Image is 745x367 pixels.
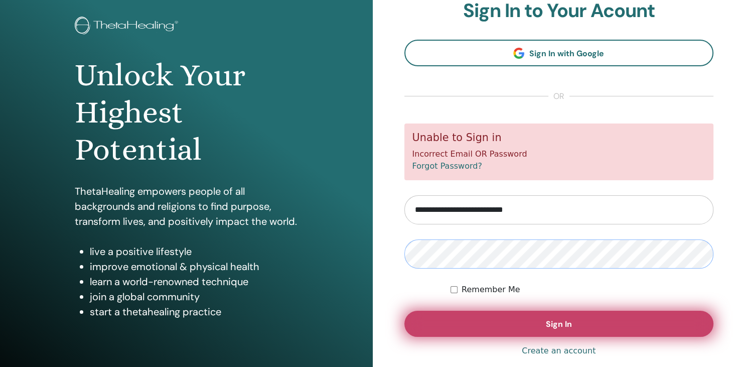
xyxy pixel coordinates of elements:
[529,48,604,59] span: Sign In with Google
[90,274,298,289] li: learn a world-renowned technique
[462,284,520,296] label: Remember Me
[90,289,298,304] li: join a global community
[546,319,572,329] span: Sign In
[90,304,298,319] li: start a thetahealing practice
[412,132,706,144] h5: Unable to Sign in
[90,244,298,259] li: live a positive lifestyle
[75,57,298,169] h1: Unlock Your Highest Potential
[90,259,298,274] li: improve emotional & physical health
[404,311,714,337] button: Sign In
[412,161,482,171] a: Forgot Password?
[548,90,569,102] span: or
[404,40,714,66] a: Sign In with Google
[75,184,298,229] p: ThetaHealing empowers people of all backgrounds and religions to find purpose, transform lives, a...
[522,345,595,357] a: Create an account
[404,124,714,180] div: Incorrect Email OR Password
[451,284,713,296] div: Keep me authenticated indefinitely or until I manually logout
